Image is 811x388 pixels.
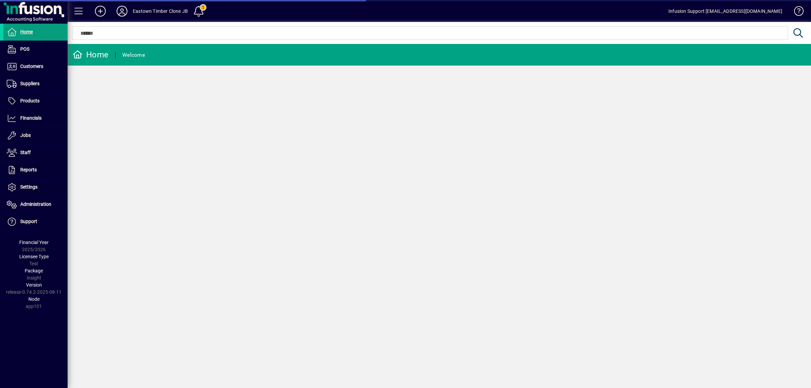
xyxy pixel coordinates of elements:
[20,167,37,172] span: Reports
[3,41,68,58] a: POS
[19,254,49,259] span: Licensee Type
[3,75,68,92] a: Suppliers
[20,64,43,69] span: Customers
[20,115,42,121] span: Financials
[20,98,40,103] span: Products
[122,50,145,60] div: Welcome
[20,81,40,86] span: Suppliers
[111,5,133,17] button: Profile
[3,162,68,178] a: Reports
[20,132,31,138] span: Jobs
[90,5,111,17] button: Add
[3,213,68,230] a: Support
[25,268,43,273] span: Package
[3,93,68,110] a: Products
[19,240,49,245] span: Financial Year
[3,179,68,196] a: Settings
[20,46,29,52] span: POS
[789,1,803,23] a: Knowledge Base
[73,49,108,60] div: Home
[3,144,68,161] a: Staff
[3,196,68,213] a: Administration
[26,282,42,288] span: Version
[3,58,68,75] a: Customers
[20,150,31,155] span: Staff
[20,184,38,190] span: Settings
[20,219,37,224] span: Support
[668,6,782,17] div: Infusion Support [EMAIL_ADDRESS][DOMAIN_NAME]
[3,127,68,144] a: Jobs
[28,296,40,302] span: Node
[20,29,33,34] span: Home
[20,201,51,207] span: Administration
[3,110,68,127] a: Financials
[133,6,188,17] div: Eastown Timber Clone JB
